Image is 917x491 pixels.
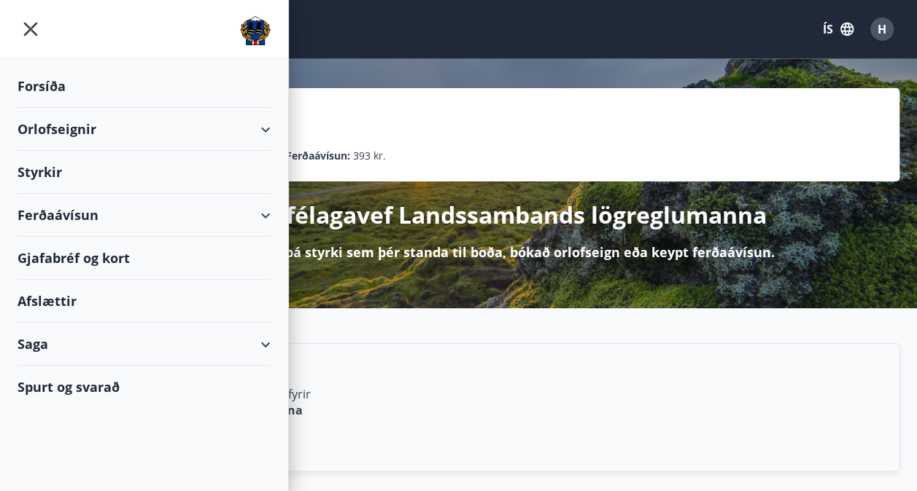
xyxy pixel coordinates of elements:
div: Forsíða [18,65,271,108]
span: H [878,21,886,37]
button: ÍS [815,16,862,42]
button: menu [18,16,44,42]
img: union_logo [240,16,271,45]
div: Ferðaávísun [18,194,271,237]
span: 393 kr. [353,148,386,164]
p: Velkomin á félagavef Landssambands lögreglumanna [151,199,767,231]
div: Saga [18,323,271,366]
button: H [864,12,899,47]
div: Styrkir [18,151,271,194]
div: Spurt og svarað [18,366,271,408]
div: Afslættir [18,280,271,323]
div: Gjafabréf og kort [18,237,271,280]
div: Orlofseignir [18,108,271,151]
p: Ferðaávísun : [286,148,350,164]
p: Hér getur þú sótt um þá styrki sem þér standa til boða, bókað orlofseign eða keypt ferðaávísun. [142,243,775,262]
